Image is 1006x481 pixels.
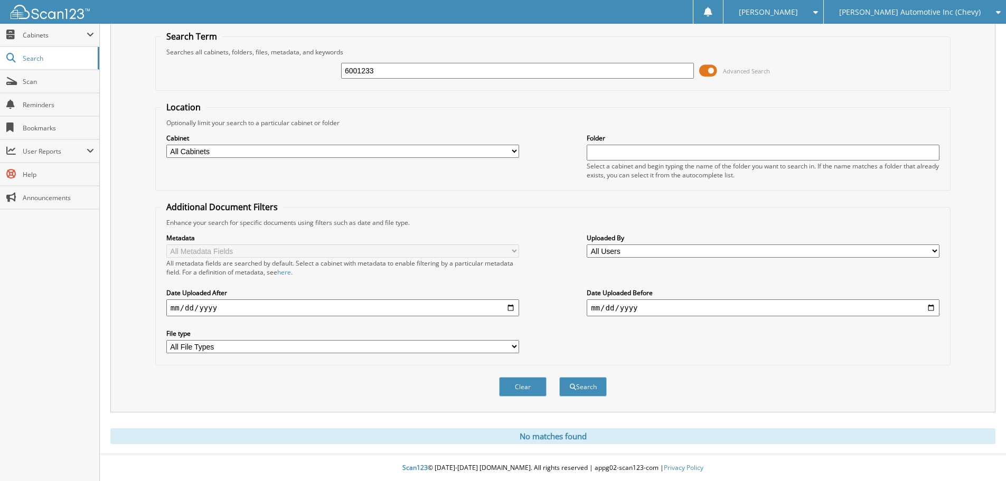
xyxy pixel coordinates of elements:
[161,101,206,113] legend: Location
[739,9,798,15] span: [PERSON_NAME]
[161,201,283,213] legend: Additional Document Filters
[23,54,92,63] span: Search
[402,463,428,472] span: Scan123
[110,428,995,444] div: No matches found
[559,377,607,397] button: Search
[499,377,547,397] button: Clear
[166,259,519,277] div: All metadata fields are searched by default. Select a cabinet with metadata to enable filtering b...
[166,329,519,338] label: File type
[23,100,94,109] span: Reminders
[23,193,94,202] span: Announcements
[161,118,945,127] div: Optionally limit your search to a particular cabinet or folder
[587,299,939,316] input: end
[23,147,87,156] span: User Reports
[166,299,519,316] input: start
[161,48,945,56] div: Searches all cabinets, folders, files, metadata, and keywords
[100,455,1006,481] div: © [DATE]-[DATE] [DOMAIN_NAME]. All rights reserved | appg02-scan123-com |
[166,134,519,143] label: Cabinet
[166,288,519,297] label: Date Uploaded After
[23,124,94,133] span: Bookmarks
[166,233,519,242] label: Metadata
[23,77,94,86] span: Scan
[587,288,939,297] label: Date Uploaded Before
[587,134,939,143] label: Folder
[161,218,945,227] div: Enhance your search for specific documents using filters such as date and file type.
[277,268,291,277] a: here
[23,170,94,179] span: Help
[839,9,981,15] span: [PERSON_NAME] Automotive Inc (Chevy)
[11,5,90,19] img: scan123-logo-white.svg
[161,31,222,42] legend: Search Term
[664,463,703,472] a: Privacy Policy
[723,67,770,75] span: Advanced Search
[587,162,939,180] div: Select a cabinet and begin typing the name of the folder you want to search in. If the name match...
[23,31,87,40] span: Cabinets
[587,233,939,242] label: Uploaded By
[953,430,1006,481] iframe: Chat Widget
